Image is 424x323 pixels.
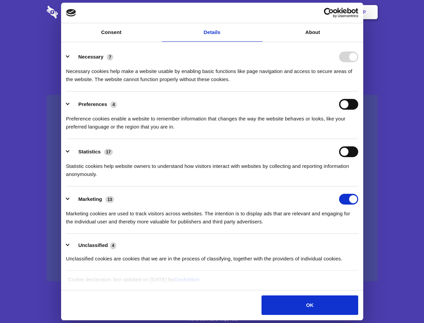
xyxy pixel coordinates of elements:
label: Statistics [78,149,101,154]
a: Usercentrics Cookiebot - opens in a new window [299,8,358,18]
span: 7 [107,54,113,61]
a: Consent [61,23,162,42]
div: Statistic cookies help website owners to understand how visitors interact with websites by collec... [66,157,358,178]
button: Preferences (4) [66,99,121,110]
button: Unclassified (4) [66,241,121,250]
div: Preference cookies enable a website to remember information that changes the way the website beha... [66,110,358,131]
a: Details [162,23,263,42]
img: logo-wordmark-white-trans-d4663122ce5f474addd5e946df7df03e33cb6a1c49d2221995e7729f52c070b2.svg [47,6,104,19]
h4: Auto-redaction of sensitive data, encrypted data sharing and self-destructing private chats. Shar... [47,61,378,83]
div: Unclassified cookies are cookies that we are in the process of classifying, together with the pro... [66,250,358,263]
a: About [263,23,363,42]
label: Preferences [78,101,107,107]
label: Marketing [78,196,102,202]
h1: Eliminate Slack Data Loss. [47,30,378,55]
span: 4 [110,101,117,108]
a: Wistia video thumbnail [47,95,378,282]
button: OK [262,295,358,315]
button: Marketing (13) [66,194,119,205]
div: Cookie declaration last updated on [DATE] by [63,276,361,289]
iframe: Drift Widget Chat Controller [390,289,416,315]
a: Cookiebot [174,277,199,282]
a: Login [304,2,334,23]
a: Contact [272,2,303,23]
span: 4 [110,242,116,249]
div: Marketing cookies are used to track visitors across websites. The intention is to display ads tha... [66,205,358,226]
div: Necessary cookies help make a website usable by enabling basic functions like page navigation and... [66,62,358,83]
button: Statistics (17) [66,146,117,157]
img: logo [66,9,76,16]
label: Necessary [78,54,103,60]
span: 13 [105,196,114,203]
span: 17 [104,149,113,155]
a: Pricing [197,2,226,23]
button: Necessary (7) [66,51,117,62]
